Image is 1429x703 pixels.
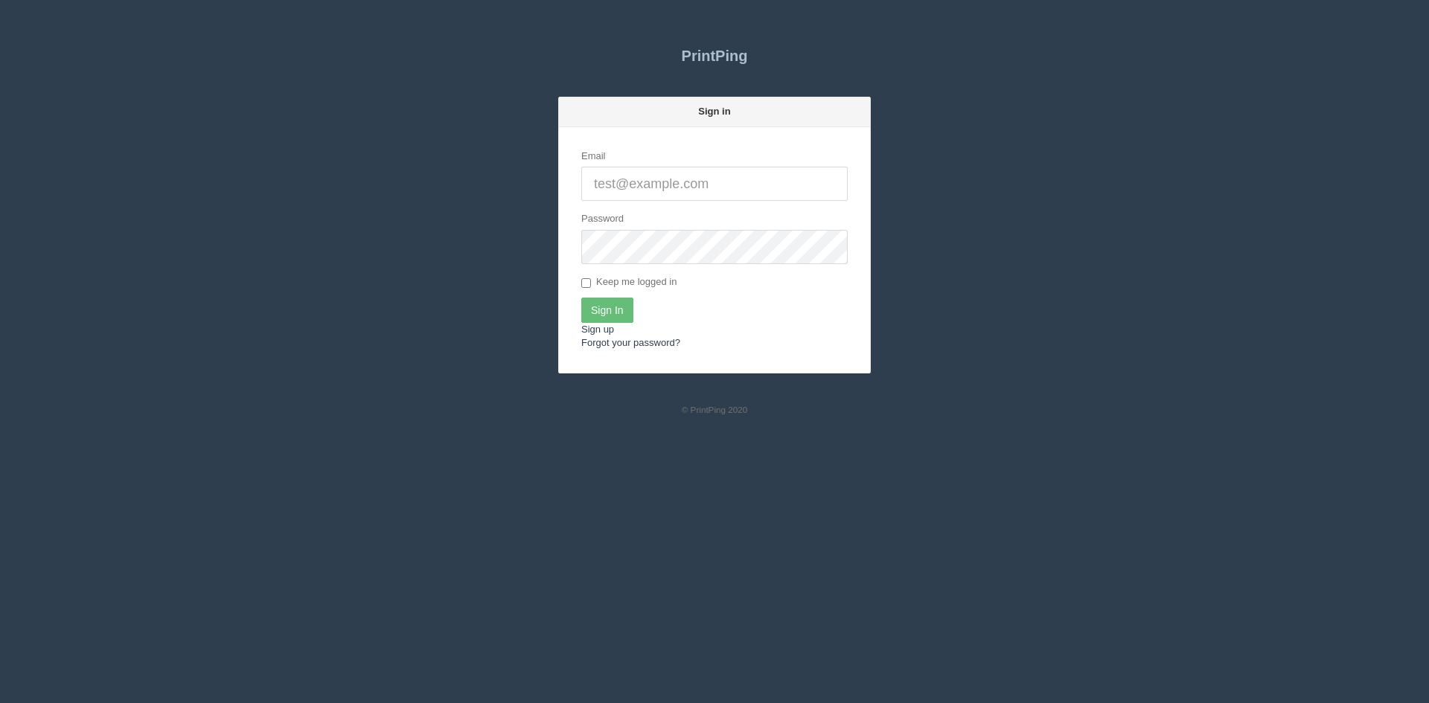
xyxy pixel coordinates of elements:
a: PrintPing [558,37,871,74]
label: Password [581,212,624,226]
a: Sign up [581,324,614,335]
input: Sign In [581,298,633,323]
input: test@example.com [581,167,848,201]
a: Forgot your password? [581,337,680,348]
label: Keep me logged in [581,275,677,290]
label: Email [581,150,606,164]
strong: Sign in [698,106,730,117]
input: Keep me logged in [581,278,591,288]
small: © PrintPing 2020 [682,405,748,414]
